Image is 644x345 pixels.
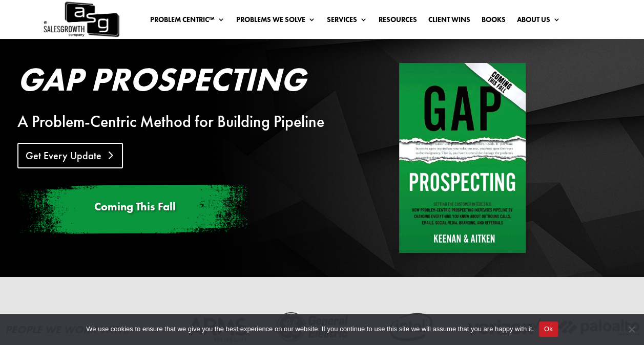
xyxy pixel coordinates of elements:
[17,63,333,101] h2: Gap Prospecting
[539,321,558,337] button: Ok
[86,324,533,334] span: We use cookies to ensure that we give you the best experience on our website. If you continue to ...
[482,16,506,27] a: Books
[327,16,367,27] a: Services
[626,324,636,334] span: No
[556,310,641,344] img: palato-networks-logo-dark
[461,310,546,344] img: verizon-logo-dark
[94,199,176,214] span: Coming This Fall
[271,310,356,344] img: ge-logo-dark
[399,63,526,253] img: Gap Prospecting - Coming This Fall
[17,116,333,128] div: A Problem-Centric Method for Building Pipeline
[428,16,470,27] a: Client Wins
[17,143,123,168] a: Get Every Update
[379,16,417,27] a: Resources
[236,16,316,27] a: Problems We Solve
[175,310,260,344] img: arms-reliability-logo-dark
[150,16,225,27] a: Problem Centric™
[366,310,451,344] img: intel-logo-dark
[517,16,560,27] a: About Us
